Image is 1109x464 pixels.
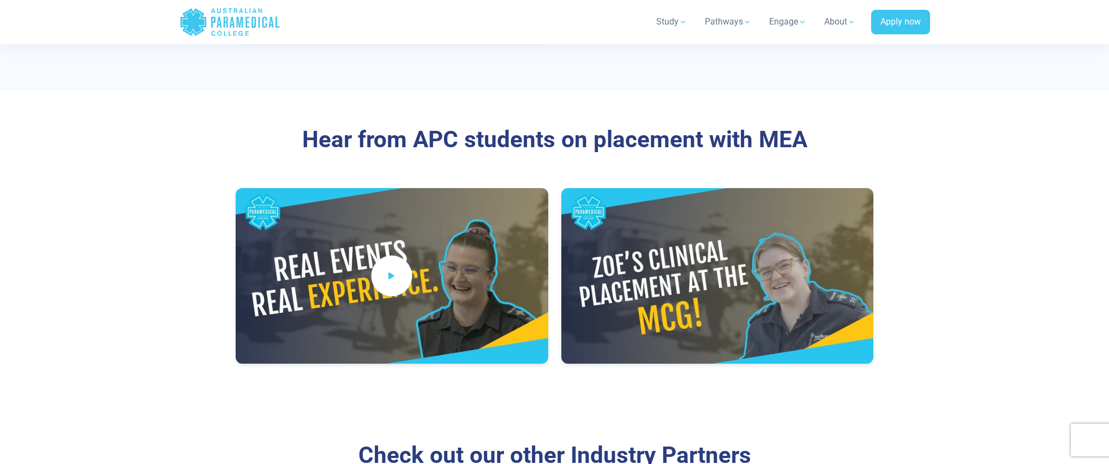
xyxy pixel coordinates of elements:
a: Australian Paramedical College [179,4,280,40]
a: Study [650,7,694,37]
h3: Hear from APC students on placement with MEA [236,126,874,154]
a: Apply now [871,10,930,35]
a: About [818,7,862,37]
a: Engage [763,7,813,37]
a: Pathways [698,7,758,37]
iframe: Zoe’s Clinical Placement at the AFL GF with Medical Edge [561,188,874,364]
